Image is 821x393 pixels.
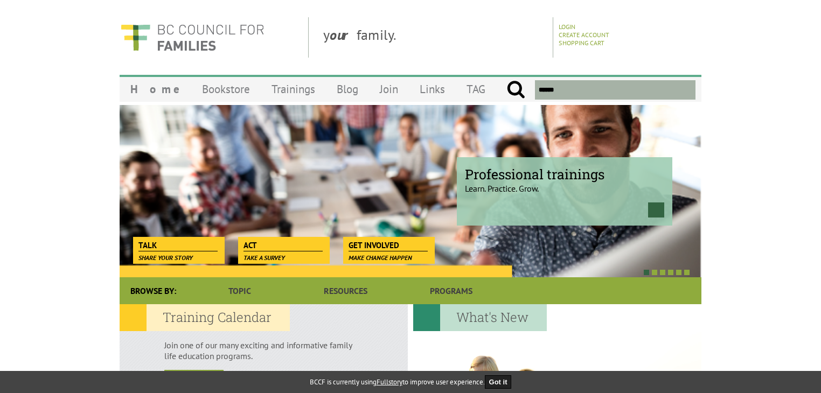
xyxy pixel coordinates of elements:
[559,39,604,47] a: Shopping Cart
[349,240,428,251] span: Get Involved
[138,240,218,251] span: Talk
[243,254,285,262] span: Take a survey
[293,277,398,304] a: Resources
[187,277,293,304] a: Topic
[409,76,456,102] a: Links
[465,165,664,183] span: Professional trainings
[559,31,609,39] a: Create Account
[238,237,328,252] a: Act Take a survey
[349,254,412,262] span: Make change happen
[326,76,369,102] a: Blog
[369,76,409,102] a: Join
[120,17,265,58] img: BC Council for FAMILIES
[164,340,363,361] p: Join one of our many exciting and informative family life education programs.
[133,237,223,252] a: Talk Share your story
[485,375,512,389] button: Got it
[330,26,357,44] strong: our
[243,240,323,251] span: Act
[120,304,290,331] h2: Training Calendar
[506,80,525,100] input: Submit
[413,304,547,331] h2: What's New
[343,237,433,252] a: Get Involved Make change happen
[120,277,187,304] div: Browse By:
[138,254,193,262] span: Share your story
[559,23,575,31] a: Login
[315,17,553,58] div: y family.
[191,76,261,102] a: Bookstore
[377,377,402,387] a: Fullstory
[120,76,191,102] a: Home
[465,174,664,194] p: Learn. Practice. Grow.
[399,277,504,304] a: Programs
[456,76,496,102] a: TAG
[261,76,326,102] a: Trainings
[164,370,224,385] a: view all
